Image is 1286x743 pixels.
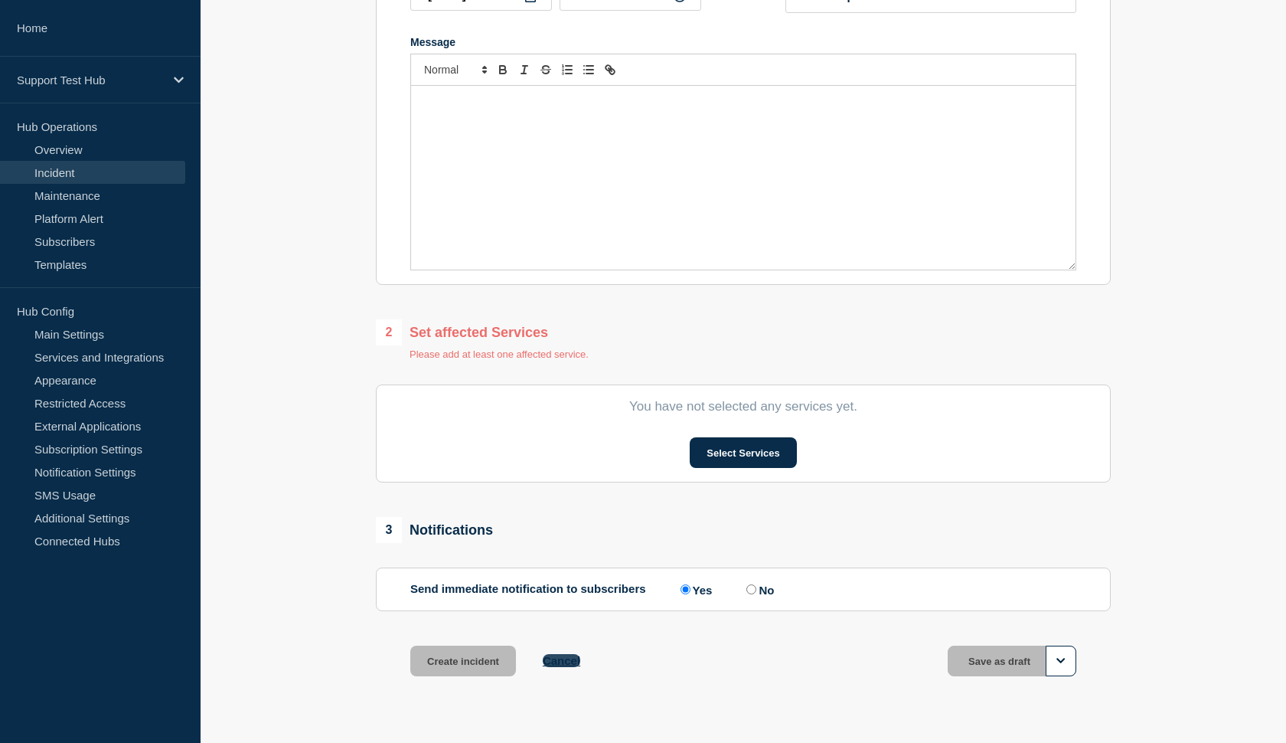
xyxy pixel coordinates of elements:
[376,517,402,543] span: 3
[690,437,796,468] button: Select Services
[376,319,402,345] span: 2
[417,61,492,79] span: Font size
[677,582,713,597] label: Yes
[376,319,589,345] div: Set affected Services
[514,61,535,79] button: Toggle italic text
[557,61,578,79] button: Toggle ordered list
[492,61,514,79] button: Toggle bold text
[410,582,1076,597] div: Send immediate notification to subscribers
[410,582,646,597] p: Send immediate notification to subscribers
[17,74,164,87] p: Support Test Hub
[578,61,599,79] button: Toggle bulleted list
[599,61,621,79] button: Toggle link
[411,86,1075,270] div: Message
[535,61,557,79] button: Toggle strikethrough text
[746,584,756,594] input: No
[1046,646,1076,676] button: Options
[543,654,580,667] button: Cancel
[410,399,1076,414] p: You have not selected any services yet.
[376,517,493,543] div: Notifications
[410,646,516,676] button: Create incident
[681,584,690,594] input: Yes
[948,646,1076,676] button: Save as draft
[743,582,774,597] label: No
[410,36,1076,48] div: Message
[410,349,589,360] p: Please add at least one affected service.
